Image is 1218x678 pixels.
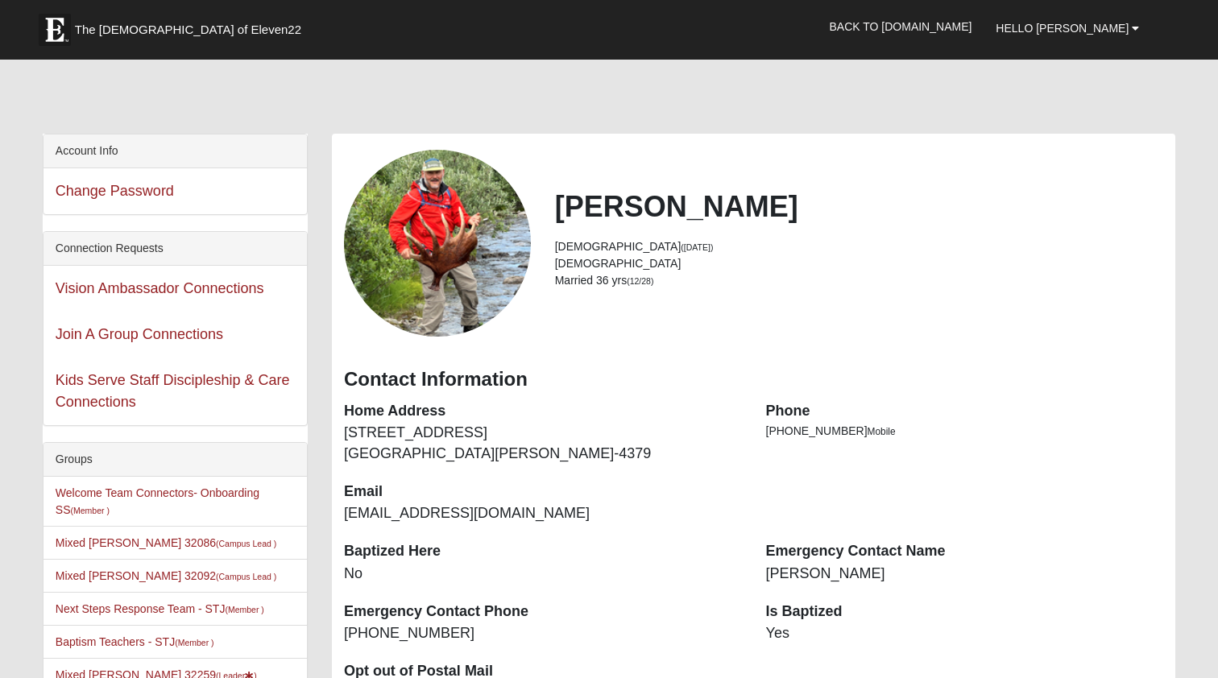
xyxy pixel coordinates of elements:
h3: Contact Information [344,368,1163,391]
dd: [PHONE_NUMBER] [344,623,742,644]
h2: [PERSON_NAME] [555,189,1163,224]
li: Married 36 yrs [555,272,1163,289]
a: Hello [PERSON_NAME] [984,8,1151,48]
a: Vision Ambassador Connections [56,280,264,296]
dd: No [344,564,742,585]
small: (Member ) [175,638,213,647]
small: (Member ) [70,506,109,515]
dd: [EMAIL_ADDRESS][DOMAIN_NAME] [344,503,742,524]
li: [DEMOGRAPHIC_DATA] [555,255,1163,272]
dt: Email [344,482,742,502]
small: (Campus Lead ) [216,572,276,581]
a: Kids Serve Staff Discipleship & Care Connections [56,372,290,410]
a: Back to [DOMAIN_NAME] [818,6,984,47]
small: (Member ) [225,605,263,614]
span: The [DEMOGRAPHIC_DATA] of Eleven22 [75,22,301,38]
div: Groups [43,443,307,477]
a: The [DEMOGRAPHIC_DATA] of Eleven22 [31,6,353,46]
a: View Fullsize Photo [344,150,531,337]
small: (12/28) [627,276,653,286]
div: Connection Requests [43,232,307,266]
li: [PHONE_NUMBER] [766,423,1164,440]
dd: [PERSON_NAME] [766,564,1164,585]
div: Account Info [43,134,307,168]
span: Mobile [868,426,896,437]
dt: Baptized Here [344,541,742,562]
dt: Is Baptized [766,602,1164,622]
span: Hello [PERSON_NAME] [996,22,1129,35]
dd: Yes [766,623,1164,644]
dt: Emergency Contact Phone [344,602,742,622]
a: Change Password [56,183,174,199]
small: (Campus Lead ) [216,539,276,548]
a: Mixed [PERSON_NAME] 32092(Campus Lead ) [56,569,277,582]
a: Mixed [PERSON_NAME] 32086(Campus Lead ) [56,536,277,549]
dd: [STREET_ADDRESS] [GEOGRAPHIC_DATA][PERSON_NAME]-4379 [344,423,742,464]
li: [DEMOGRAPHIC_DATA] [555,238,1163,255]
dt: Emergency Contact Name [766,541,1164,562]
dt: Phone [766,401,1164,422]
small: ([DATE]) [681,242,713,252]
a: Next Steps Response Team - STJ(Member ) [56,602,264,615]
img: Eleven22 logo [39,14,71,46]
a: Join A Group Connections [56,326,223,342]
a: Welcome Team Connectors- Onboarding SS(Member ) [56,486,259,516]
dt: Home Address [344,401,742,422]
a: Baptism Teachers - STJ(Member ) [56,635,214,648]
